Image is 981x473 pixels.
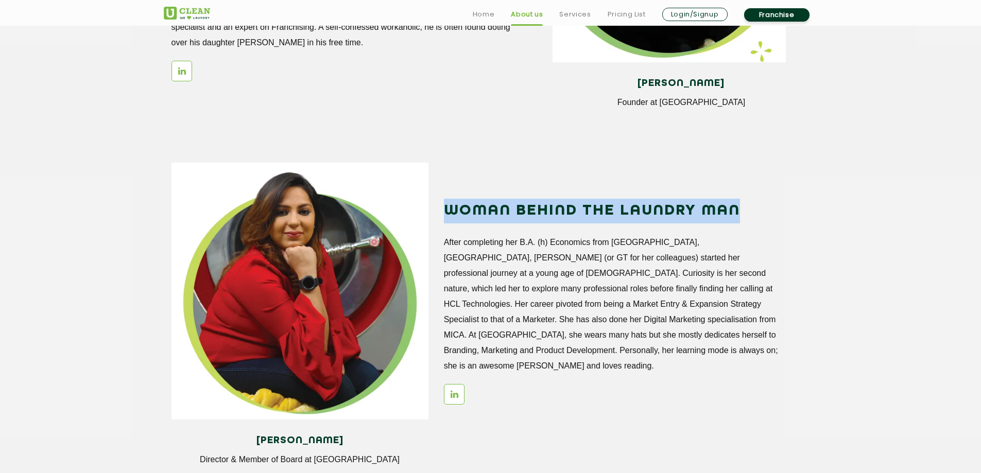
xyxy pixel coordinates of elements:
a: Services [559,8,591,21]
a: About us [511,8,543,21]
p: Director & Member of Board at [GEOGRAPHIC_DATA] [179,455,421,464]
a: Login/Signup [662,8,728,21]
a: Franchise [744,8,810,22]
a: Home [473,8,495,21]
p: After completing her B.A. (h) Economics from [GEOGRAPHIC_DATA], [GEOGRAPHIC_DATA], [PERSON_NAME] ... [444,235,784,374]
h4: [PERSON_NAME] [560,78,802,89]
img: Gunjan_11zon.webp [171,163,428,419]
a: Pricing List [608,8,646,21]
h2: WOMAN BEHIND THE LAUNDRY MAN [444,199,784,223]
h4: [PERSON_NAME] [179,435,421,446]
img: UClean Laundry and Dry Cleaning [164,7,210,20]
p: Founder at [GEOGRAPHIC_DATA] [560,98,802,107]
